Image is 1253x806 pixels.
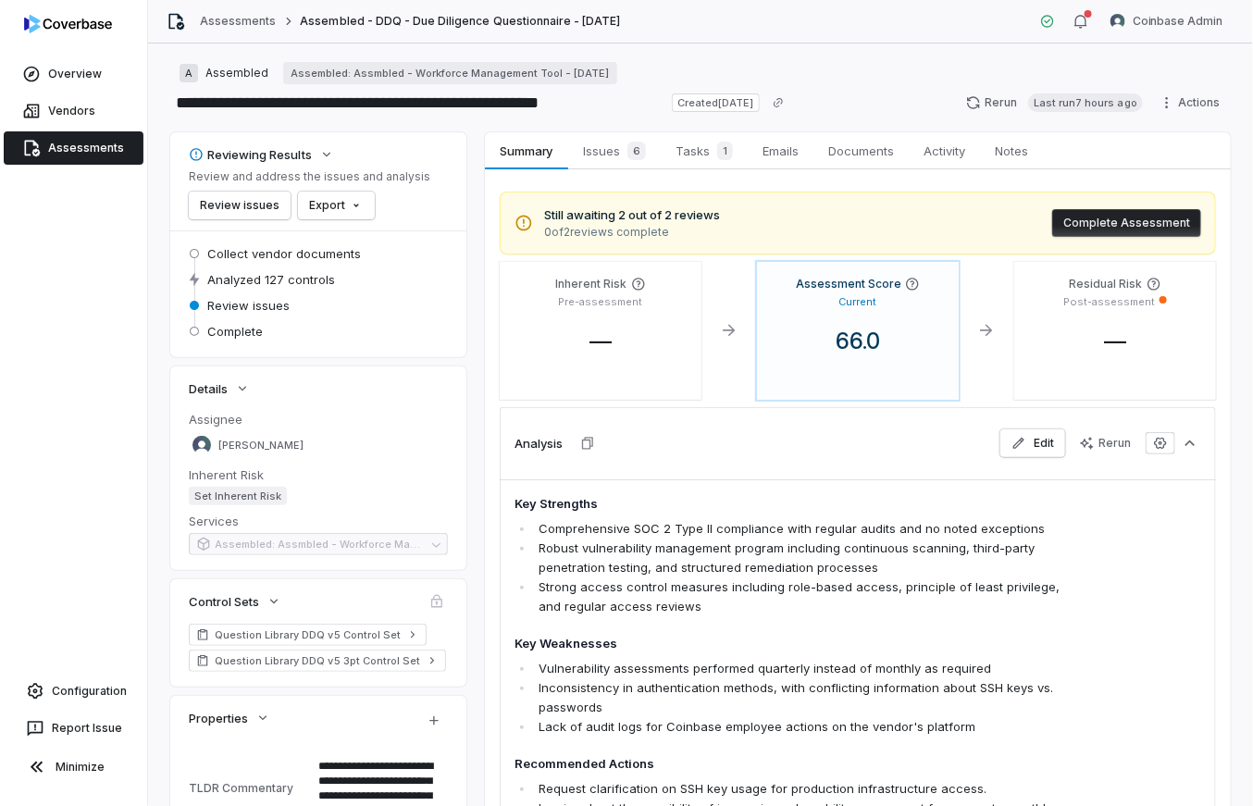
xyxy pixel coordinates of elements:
div: Rerun [1080,436,1131,451]
button: Copy link [762,86,795,119]
button: Minimize [7,749,140,786]
button: Export [298,192,375,219]
span: 1 [717,142,733,160]
span: — [575,328,626,354]
span: [PERSON_NAME] [218,439,304,453]
a: Configuration [7,675,140,708]
span: Complete [207,323,263,340]
h4: Key Weaknesses [515,635,1064,653]
span: 6 [627,142,646,160]
button: Properties [183,701,276,735]
dt: Services [189,513,448,529]
h4: Recommended Actions [515,755,1064,774]
span: Properties [189,710,248,726]
button: Report Issue [7,712,140,745]
span: Review issues [207,297,290,314]
h4: Assessment Score [796,277,901,291]
span: Set Inherent Risk [189,487,287,505]
li: Strong access control measures including role-based access, principle of least privilege, and reg... [534,577,1063,616]
span: Question Library DDQ v5 Control Set [215,627,401,642]
span: — [1089,328,1141,354]
dt: Assignee [189,411,448,428]
h4: Residual Risk [1070,277,1143,291]
dt: Inherent Risk [189,466,448,483]
img: Coinbase Admin avatar [1110,14,1125,29]
a: Question Library DDQ v5 Control Set [189,624,427,646]
span: Issues [576,138,653,164]
button: Edit [1000,429,1065,457]
img: Nathan Struss avatar [192,436,211,454]
button: Actions [1154,89,1231,117]
h3: Analysis [515,435,563,452]
button: Rerun [1069,429,1142,457]
li: Inconsistency in authentication methods, with conflicting information about SSH keys vs. passwords [534,678,1063,717]
a: Question Library DDQ v5 3pt Control Set [189,650,446,672]
button: Control Sets [183,585,287,618]
span: Assembled - DDQ - Due Diligence Questionnaire - [DATE] [300,14,620,29]
li: Lack of audit logs for Coinbase employee actions on the vendor's platform [534,717,1063,737]
img: logo-D7KZi-bG.svg [24,15,112,33]
button: Complete Assessment [1052,209,1201,237]
span: Documents [821,139,901,163]
button: AAssembled [174,56,274,90]
span: Emails [755,139,806,163]
p: Post-assessment [1064,295,1156,309]
span: Assembled [205,66,268,81]
span: Notes [987,139,1036,163]
button: Details [183,372,255,405]
p: Review and address the issues and analysis [189,169,430,184]
span: Created [DATE] [672,93,759,112]
button: Coinbase Admin avatarCoinbase Admin [1099,7,1234,35]
span: Collect vendor documents [207,245,361,262]
button: Reviewing Results [183,138,340,171]
span: Last run 7 hours ago [1028,93,1143,112]
span: Tasks [668,138,740,164]
a: Vendors [4,94,143,128]
li: Robust vulnerability management program including continuous scanning, third-party penetration te... [534,539,1063,577]
li: Vulnerability assessments performed quarterly instead of monthly as required [534,659,1063,678]
h4: Key Strengths [515,495,1064,514]
div: Reviewing Results [189,146,312,163]
li: Request clarification on SSH key usage for production infrastructure access. [534,779,1063,799]
span: Question Library DDQ v5 3pt Control Set [215,653,420,668]
span: Coinbase Admin [1133,14,1223,29]
span: Activity [916,139,973,163]
li: Comprehensive SOC 2 Type II compliance with regular audits and no noted exceptions [534,519,1063,539]
span: Analyzed 127 controls [207,271,335,288]
span: Summary [492,139,560,163]
a: Assessments [4,131,143,165]
h4: Inherent Risk [556,277,627,291]
a: Assessments [200,14,276,29]
span: Details [189,380,228,397]
span: Still awaiting 2 out of 2 reviews [544,206,720,225]
span: Control Sets [189,593,259,610]
button: RerunLast run7 hours ago [955,89,1154,117]
p: Pre-assessment [559,295,643,309]
a: Overview [4,57,143,91]
button: Review issues [189,192,291,219]
p: Current [839,295,877,309]
div: TLDR Commentary [189,781,311,795]
span: 0 of 2 reviews complete [544,225,720,240]
a: Assembled: Assmbled - Workforce Management Tool - [DATE] [283,62,617,84]
span: 66.0 [821,328,895,354]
